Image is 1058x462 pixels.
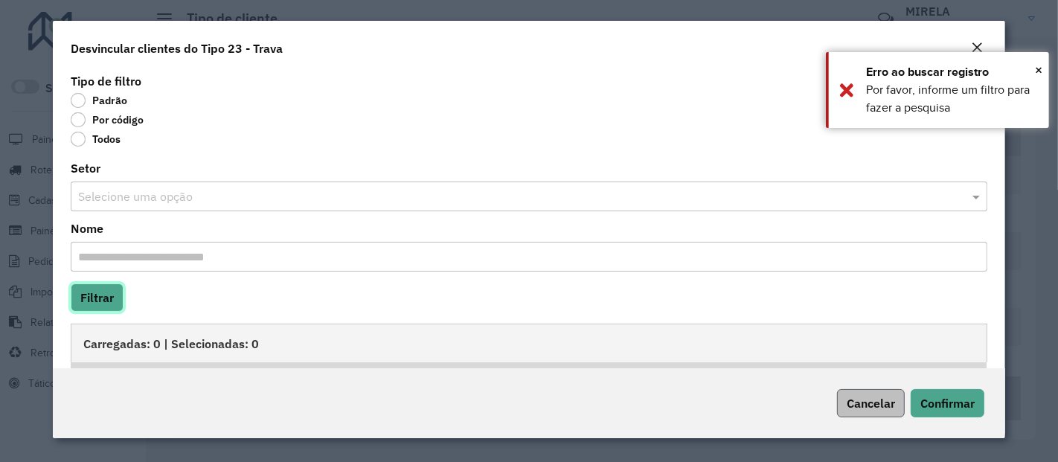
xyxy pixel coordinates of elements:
[966,39,987,58] button: Close
[71,93,127,108] label: Padrão
[71,132,121,147] label: Todos
[866,63,1038,81] div: Erro ao buscar registro
[866,81,1038,117] div: Por favor, informe um filtro para fazer a pesquisa
[71,324,987,362] div: Carregadas: 0 | Selecionadas: 0
[71,159,100,177] label: Setor
[847,396,895,411] span: Cancelar
[71,72,141,90] label: Tipo de filtro
[71,112,144,127] label: Por código
[71,283,124,312] button: Filtrar
[837,389,905,417] button: Cancelar
[106,362,702,394] th: Código de negócio
[71,219,103,237] label: Nome
[1035,62,1042,78] span: ×
[971,42,983,54] em: Fechar
[702,362,987,394] th: Nome
[920,396,975,411] span: Confirmar
[1035,59,1042,81] button: Close
[911,389,984,417] button: Confirmar
[71,39,283,57] h4: Desvincular clientes do Tipo 23 - Trava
